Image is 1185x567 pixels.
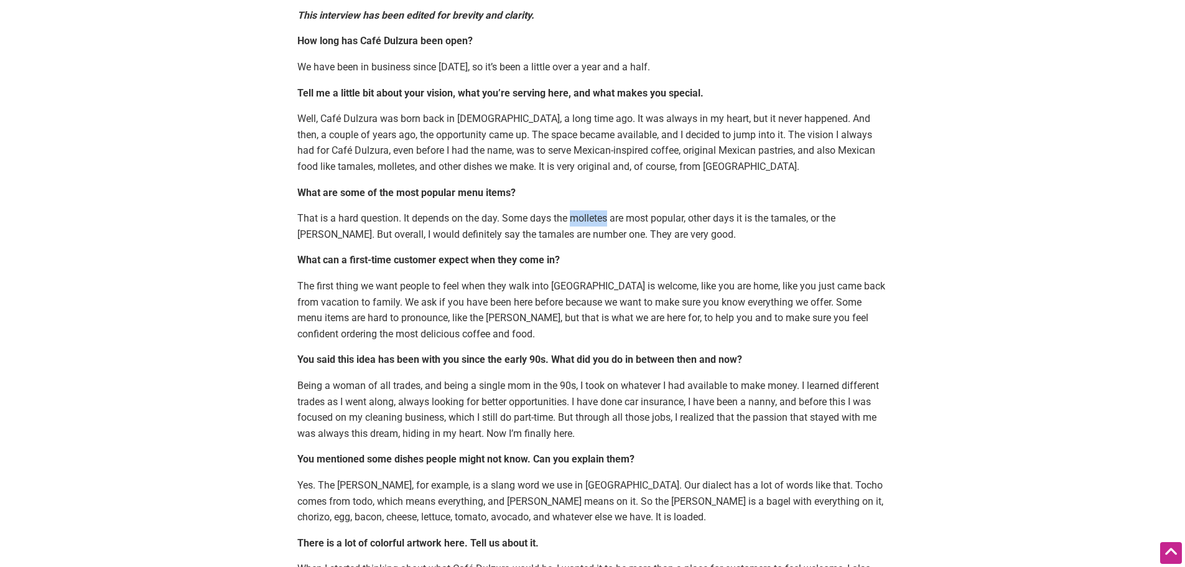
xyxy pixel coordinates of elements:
em: This interview has been edited for brevity and clarity. [297,9,534,21]
p: The first thing we want people to feel when they walk into [GEOGRAPHIC_DATA] is welcome, like you... [297,278,888,342]
p: We have been in business since [DATE], so it’s been a little over a year and a half. [297,59,888,75]
strong: What are some of the most popular menu items? [297,187,516,199]
div: Scroll Back to Top [1160,542,1182,564]
strong: Tell me a little bit about your vision, what you’re serving here, and what makes you special. [297,87,704,99]
p: Well, Café Dulzura was born back in [DEMOGRAPHIC_DATA], a long time ago. It was always in my hear... [297,111,888,174]
p: Yes. The [PERSON_NAME], for example, is a slang word we use in [GEOGRAPHIC_DATA]. Our dialect has... [297,477,888,525]
strong: You said this idea has been with you since the early 90s. What did you do in between then and now? [297,354,742,365]
strong: How long has Café Dulzura been open? [297,35,473,47]
strong: What can a first-time customer expect when they come in? [297,254,560,266]
strong: There is a lot of colorful artwork here. Tell us about it. [297,537,539,549]
p: That is a hard question. It depends on the day. Some days the molletes are most popular, other da... [297,210,888,242]
p: Being a woman of all trades, and being a single mom in the 90s, I took on whatever I had availabl... [297,378,888,441]
strong: You mentioned some dishes people might not know. Can you explain them? [297,453,634,465]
